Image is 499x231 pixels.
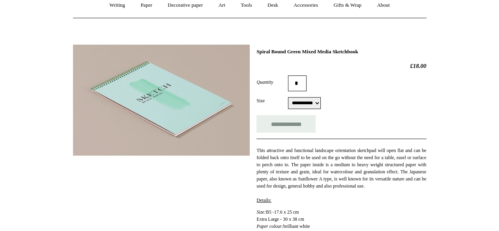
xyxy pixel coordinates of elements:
h2: £18.00 [256,62,426,69]
em: Paper colour: [256,223,283,229]
em: Size: [256,209,265,215]
span: This attractive and functional landscape orientation sketchpad will open flat and can be folded b... [256,148,426,189]
label: Size [256,97,288,104]
span: 17.6 x 25 cm Extra Large - 30 x 38 cm [256,209,304,222]
img: Spiral Bound Green Mixed Media Sketchbook [73,45,250,156]
span: Details: [256,197,271,203]
h1: Spiral Bound Green Mixed Media Sketchbook [256,49,426,55]
label: Quantity [256,79,288,86]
